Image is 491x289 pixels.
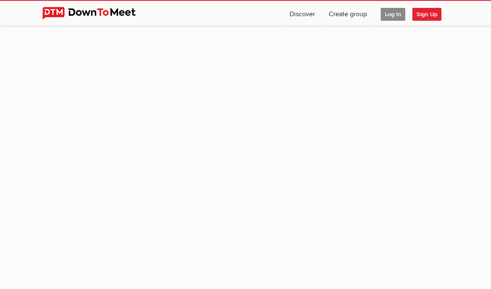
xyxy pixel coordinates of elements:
a: Sign Up [412,1,448,26]
a: Discover [283,1,322,26]
img: DownToMeet [42,7,149,20]
a: Create group [322,1,374,26]
span: Sign Up [412,8,441,21]
span: Log In [381,8,405,21]
a: Log In [374,1,412,26]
